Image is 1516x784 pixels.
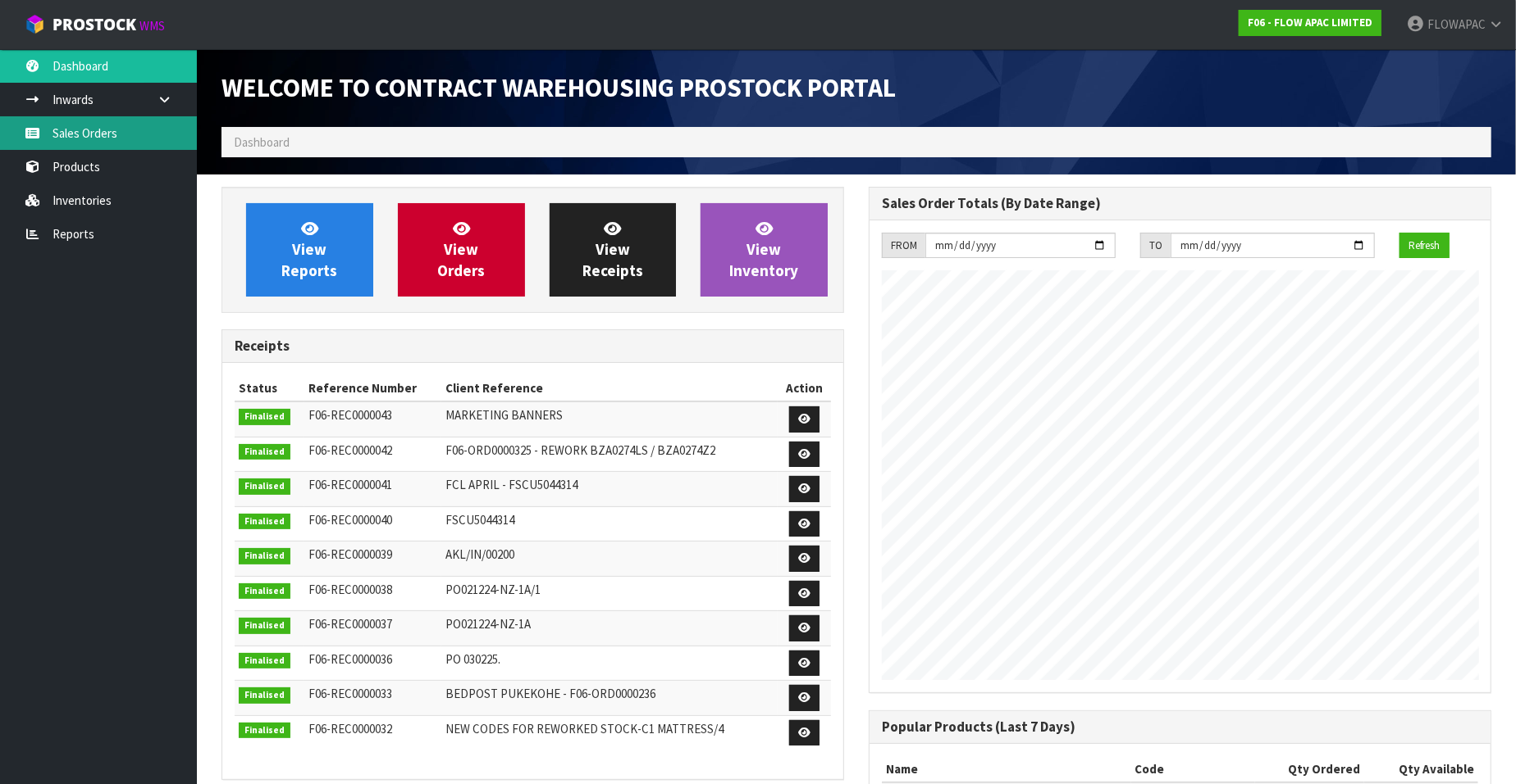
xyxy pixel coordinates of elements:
[1140,233,1171,259] div: TO
[235,338,831,354] h3: Receipts
[882,233,925,259] div: FROM
[221,71,896,104] span: Welcome to Contract Warehousing ProStock Portal
[239,548,290,564] span: Finalised
[239,409,290,425] span: Finalised
[701,203,828,297] a: ViewInventory
[308,442,392,458] span: F06-REC0000042
[235,375,304,401] th: Status
[445,477,578,492] span: FCL APRIL - FSCU5044314
[1131,756,1255,782] th: Code
[445,512,514,528] span: FSCU5044314
[308,546,392,562] span: F06-REC0000039
[308,407,392,423] span: F06-REC0000043
[882,719,1478,735] h3: Popular Products (Last 7 Days)
[778,375,831,401] th: Action
[308,721,392,736] span: F06-REC0000032
[239,687,290,704] span: Finalised
[308,651,392,667] span: F06-REC0000036
[234,134,290,150] span: Dashboard
[239,444,290,460] span: Finalised
[239,583,290,600] span: Finalised
[239,514,290,530] span: Finalised
[550,203,677,297] a: ViewReceipts
[308,582,392,597] span: F06-REC0000038
[730,219,799,280] span: View Inventory
[308,512,392,528] span: F06-REC0000040
[445,582,541,597] span: PO021224-NZ-1A/1
[445,442,715,458] span: F06-ORD0000325 - REWORK BZA0274LS / BZA0274Z2
[882,756,1131,782] th: Name
[1255,756,1364,782] th: Qty Ordered
[882,196,1478,211] h3: Sales Order Totals (By Date Range)
[445,546,514,562] span: AKL/IN/00200
[239,723,290,739] span: Finalised
[25,14,45,34] img: cube-alt.png
[308,686,392,701] span: F06-REC0000033
[441,375,778,401] th: Client Reference
[239,653,290,669] span: Finalised
[1400,233,1450,259] button: Refresh
[437,219,485,280] span: View Orders
[398,203,525,297] a: ViewOrders
[445,651,500,667] span: PO 030225.
[239,478,290,495] span: Finalised
[139,18,165,34] small: WMS
[304,375,441,401] th: Reference Number
[281,219,337,280] span: View Reports
[1427,16,1486,32] span: FLOWAPAC
[1248,16,1372,29] strong: F06 - FLOW APAC LIMITED
[239,618,290,634] span: Finalised
[246,203,373,297] a: ViewReports
[445,721,724,736] span: NEW CODES FOR REWORKED STOCK-C1 MATTRESS/4
[1364,756,1478,782] th: Qty Available
[445,407,563,423] span: MARKETING BANNERS
[445,686,655,701] span: BEDPOST PUKEKOHE - F06-ORD0000236
[308,477,392,492] span: F06-REC0000041
[445,616,531,632] span: PO021224-NZ-1A
[308,616,392,632] span: F06-REC0000037
[582,219,643,280] span: View Receipts
[53,14,136,35] span: ProStock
